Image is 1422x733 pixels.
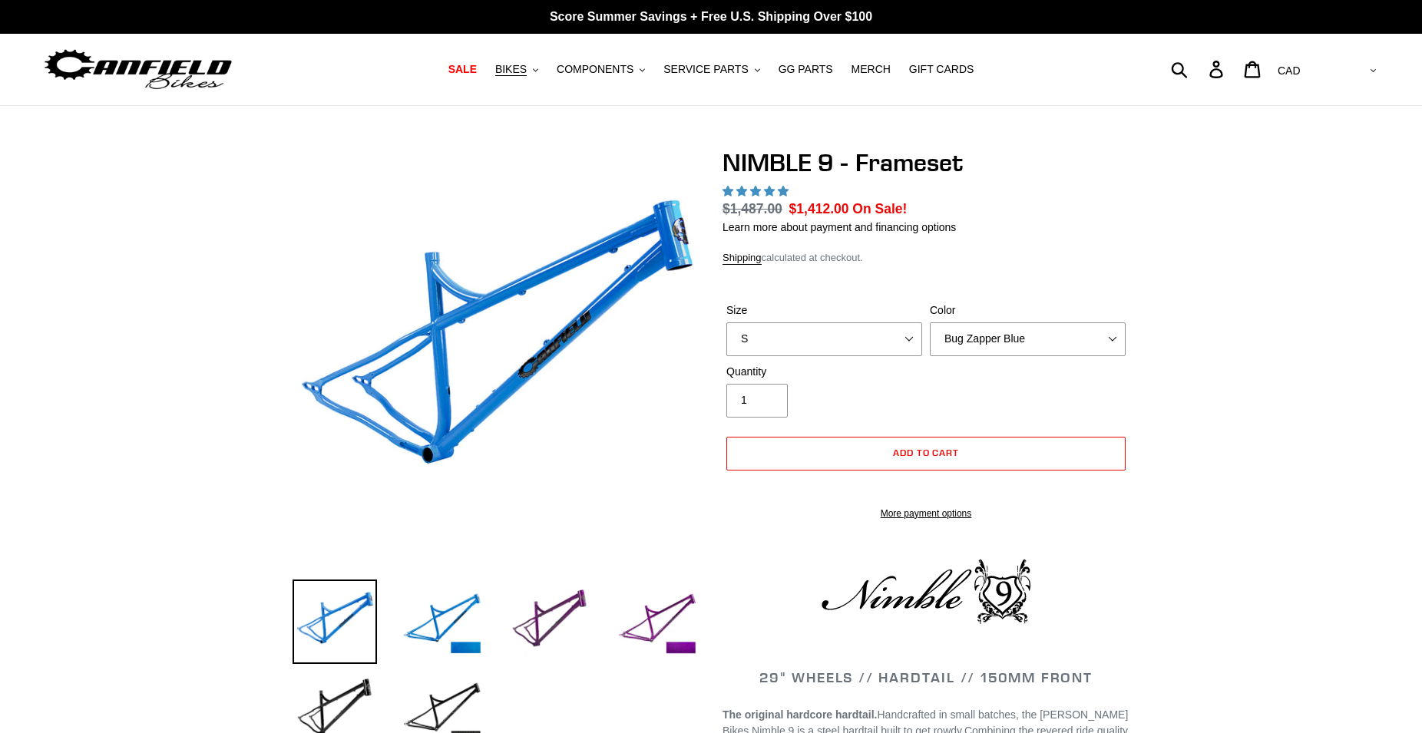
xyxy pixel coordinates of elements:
span: $1,412.00 [789,201,849,216]
span: 4.89 stars [723,185,792,197]
span: Add to cart [893,447,960,458]
a: MERCH [844,59,898,80]
span: SERVICE PARTS [663,63,748,76]
div: calculated at checkout. [723,250,1129,266]
span: On Sale! [852,199,907,219]
span: BIKES [495,63,527,76]
label: Quantity [726,364,922,380]
img: Load image into Gallery viewer, NIMBLE 9 - Frameset [615,579,699,664]
a: More payment options [726,507,1126,520]
span: GIFT CARDS [909,63,974,76]
a: GG PARTS [771,59,841,80]
button: BIKES [488,59,546,80]
label: Size [726,302,922,319]
a: SALE [441,59,484,80]
strong: The original hardcore hardtail. [723,708,877,721]
label: Color [930,302,1126,319]
span: SALE [448,63,477,76]
a: Learn more about payment and financing options [723,221,956,233]
a: Shipping [723,252,762,265]
img: Load image into Gallery viewer, NIMBLE 9 - Frameset [293,579,377,664]
span: MERCH [852,63,891,76]
button: Add to cart [726,437,1126,471]
a: GIFT CARDS [901,59,982,80]
span: 29" WHEELS // HARDTAIL // 150MM FRONT [759,669,1093,686]
h1: NIMBLE 9 - Frameset [723,148,1129,177]
img: Canfield Bikes [42,45,234,94]
button: COMPONENTS [549,59,653,80]
span: GG PARTS [779,63,833,76]
input: Search [1179,52,1219,86]
button: SERVICE PARTS [656,59,767,80]
img: Load image into Gallery viewer, NIMBLE 9 - Frameset [508,579,592,664]
img: Load image into Gallery viewer, NIMBLE 9 - Frameset [400,579,484,664]
span: COMPONENTS [557,63,633,76]
s: $1,487.00 [723,201,782,216]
